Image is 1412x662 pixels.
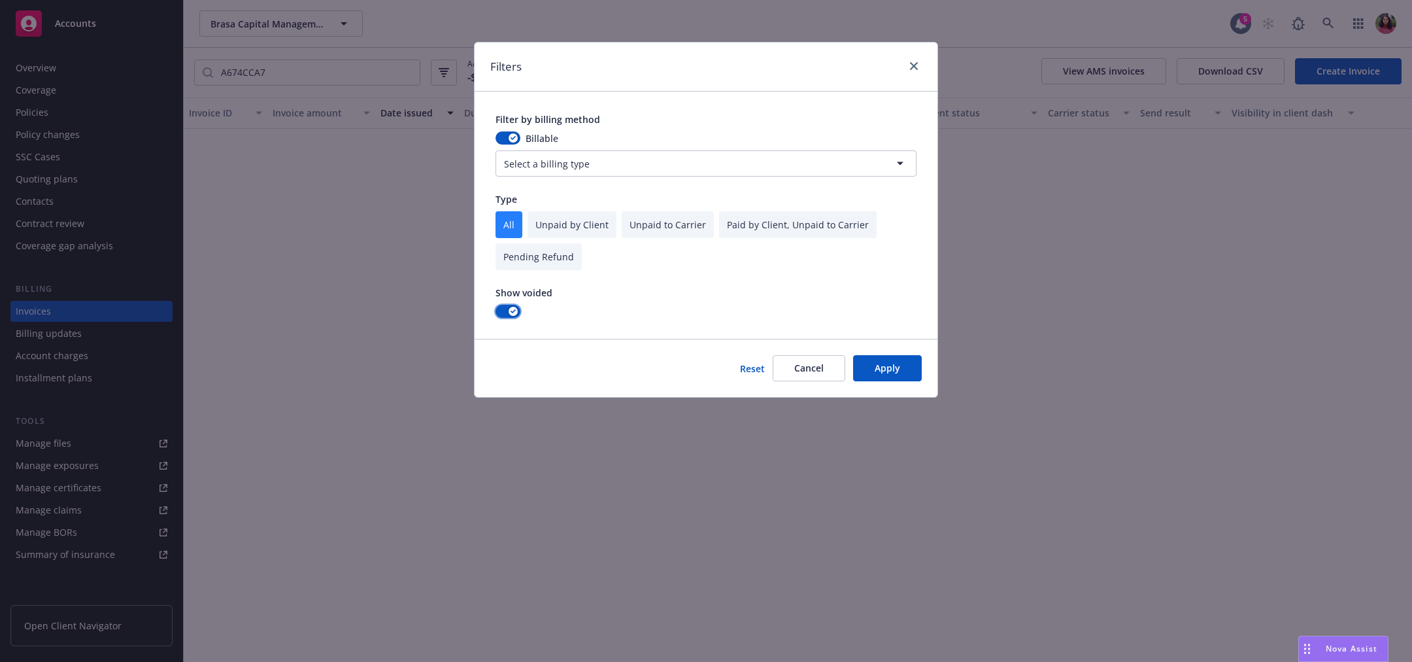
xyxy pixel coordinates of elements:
[490,58,522,75] h1: Filters
[906,58,922,74] a: close
[496,131,916,145] div: Billable
[1299,636,1315,661] div: Drag to move
[1298,636,1388,662] button: Nova Assist
[773,355,845,381] button: Cancel
[496,287,552,299] span: Show voided
[496,113,600,126] span: Filter by billing method
[853,355,922,381] button: Apply
[496,193,517,205] span: Type
[740,362,765,375] button: Reset
[1326,643,1377,654] span: Nova Assist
